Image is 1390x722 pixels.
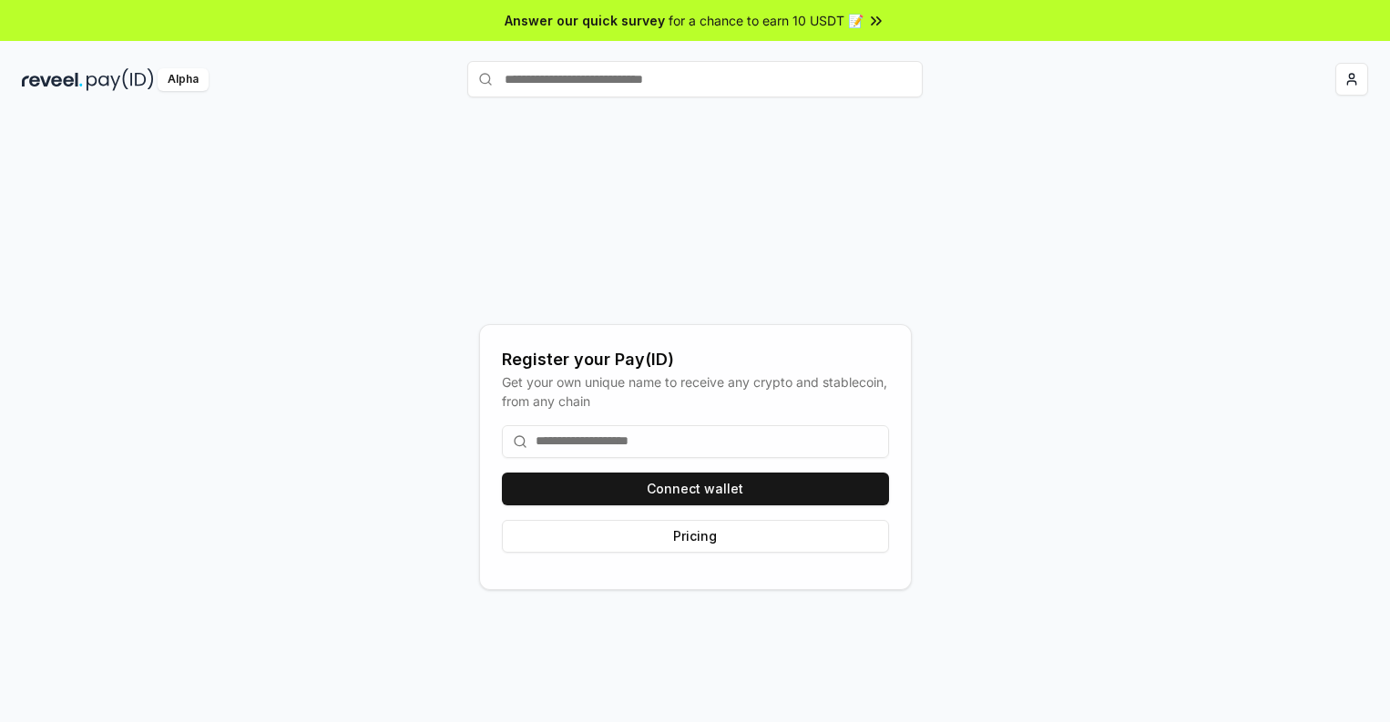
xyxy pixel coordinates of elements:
img: reveel_dark [22,68,83,91]
button: Connect wallet [502,473,889,505]
img: pay_id [87,68,154,91]
button: Pricing [502,520,889,553]
div: Register your Pay(ID) [502,347,889,372]
span: for a chance to earn 10 USDT 📝 [669,11,864,30]
span: Answer our quick survey [505,11,665,30]
div: Alpha [158,68,209,91]
div: Get your own unique name to receive any crypto and stablecoin, from any chain [502,372,889,411]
